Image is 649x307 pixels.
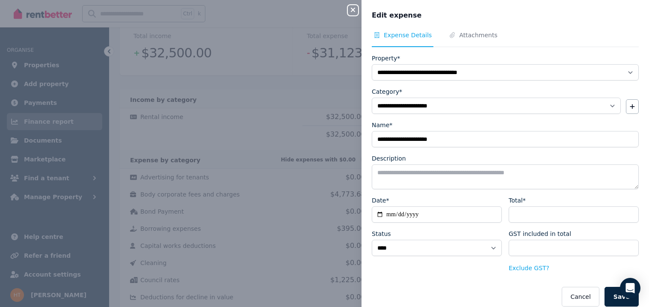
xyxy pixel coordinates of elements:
label: Total* [509,196,526,205]
button: Exclude GST? [509,264,549,272]
label: GST included in total [509,230,571,238]
label: Property* [372,54,400,63]
button: Save [605,287,639,307]
label: Date* [372,196,389,205]
button: Cancel [562,287,599,307]
label: Description [372,154,406,163]
label: Name* [372,121,392,129]
div: Open Intercom Messenger [620,278,640,298]
nav: Tabs [372,31,639,47]
span: Attachments [459,31,497,39]
span: Expense Details [384,31,432,39]
label: Category* [372,87,402,96]
span: Edit expense [372,10,421,21]
label: Status [372,230,391,238]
